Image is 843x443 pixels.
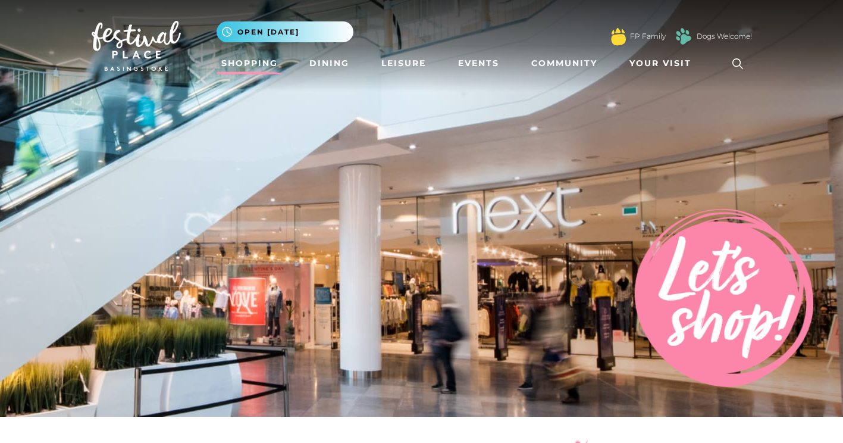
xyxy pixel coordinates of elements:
[625,52,702,74] a: Your Visit
[305,52,354,74] a: Dining
[630,31,666,42] a: FP Family
[453,52,504,74] a: Events
[697,31,752,42] a: Dogs Welcome!
[237,27,299,38] span: Open [DATE]
[377,52,431,74] a: Leisure
[527,52,602,74] a: Community
[92,21,181,71] img: Festival Place Logo
[217,52,283,74] a: Shopping
[217,21,353,42] button: Open [DATE]
[629,57,691,70] span: Your Visit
